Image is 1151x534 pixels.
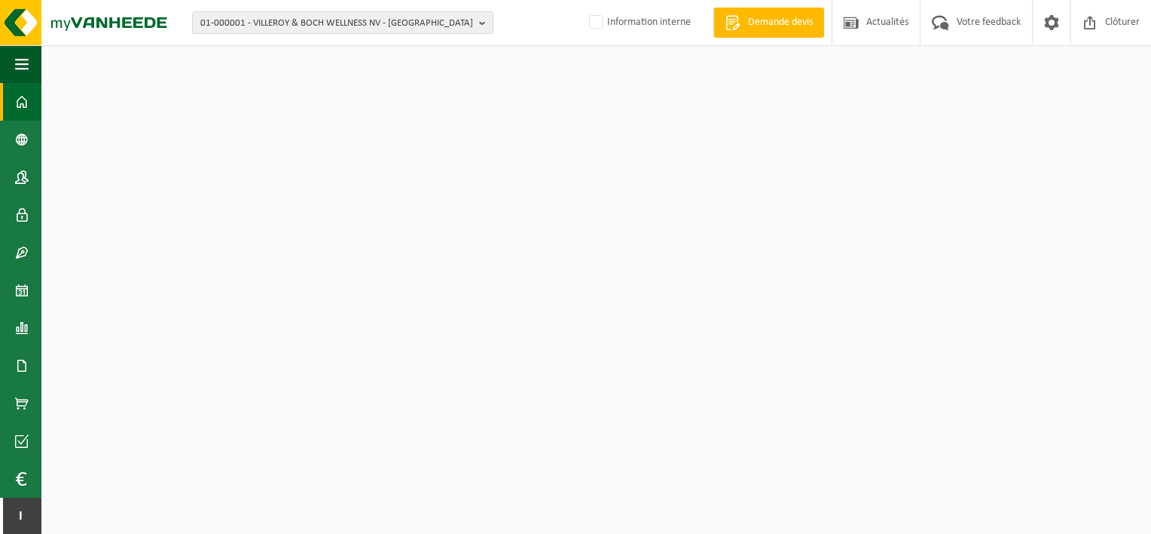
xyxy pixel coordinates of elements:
[586,11,691,34] label: Information interne
[192,11,493,34] button: 01-000001 - VILLEROY & BOCH WELLNESS NV - [GEOGRAPHIC_DATA]
[744,15,817,30] span: Demande devis
[713,8,824,38] a: Demande devis
[200,12,473,35] span: 01-000001 - VILLEROY & BOCH WELLNESS NV - [GEOGRAPHIC_DATA]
